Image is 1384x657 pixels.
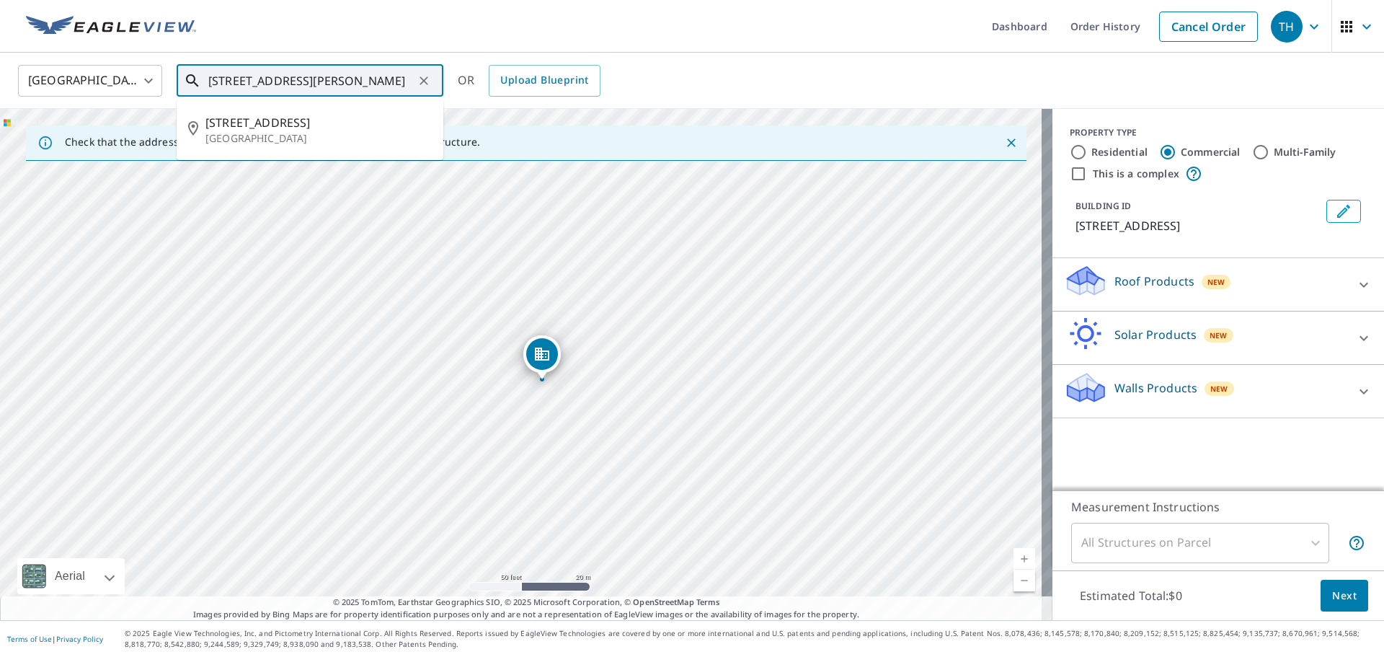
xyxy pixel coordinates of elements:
p: Roof Products [1114,273,1194,290]
button: Next [1321,580,1368,612]
div: PROPERTY TYPE [1070,126,1367,139]
label: Residential [1091,145,1148,159]
p: | [7,635,103,643]
a: Terms [696,596,720,607]
button: Clear [414,71,434,91]
span: New [1210,330,1228,341]
div: Roof ProductsNew [1064,264,1372,305]
a: Upload Blueprint [489,65,600,97]
a: Current Level 19, Zoom In [1013,548,1035,570]
span: New [1210,383,1228,394]
div: Walls ProductsNew [1064,371,1372,412]
p: Measurement Instructions [1071,498,1365,516]
div: Aerial [17,558,125,594]
p: Solar Products [1114,326,1197,343]
a: Cancel Order [1159,12,1258,42]
p: Estimated Total: $0 [1068,580,1194,612]
p: © 2025 Eagle View Technologies, Inc. and Pictometry International Corp. All Rights Reserved. Repo... [125,628,1377,650]
span: © 2025 TomTom, Earthstar Geographics SIO, © 2025 Microsoft Corporation, © [333,596,720,609]
div: All Structures on Parcel [1071,523,1329,563]
p: Check that the address is accurate, then drag the marker over the correct structure. [65,136,480,149]
button: Edit building 1 [1326,200,1361,223]
span: Upload Blueprint [500,71,588,89]
img: EV Logo [26,16,196,38]
span: [STREET_ADDRESS] [205,114,432,131]
span: Your report will include each building or structure inside the parcel boundary. In some cases, du... [1348,534,1365,552]
span: Next [1332,587,1357,605]
div: Aerial [50,558,89,594]
p: [STREET_ADDRESS] [1075,217,1321,234]
label: Multi-Family [1274,145,1336,159]
label: This is a complex [1093,167,1179,181]
button: Close [1002,133,1021,152]
a: Privacy Policy [56,634,103,644]
div: OR [458,65,600,97]
label: Commercial [1181,145,1241,159]
div: [GEOGRAPHIC_DATA] [18,61,162,101]
input: Search by address or latitude-longitude [208,61,414,101]
p: BUILDING ID [1075,200,1131,212]
div: Dropped pin, building 1, Commercial property, 17575 Valley View Dr Jordan, MN 55352 [523,335,561,380]
div: TH [1271,11,1303,43]
p: Walls Products [1114,379,1197,397]
span: New [1207,276,1225,288]
p: [GEOGRAPHIC_DATA] [205,131,432,146]
div: Solar ProductsNew [1064,317,1372,358]
a: OpenStreetMap [633,596,693,607]
a: Current Level 19, Zoom Out [1013,570,1035,591]
a: Terms of Use [7,634,52,644]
